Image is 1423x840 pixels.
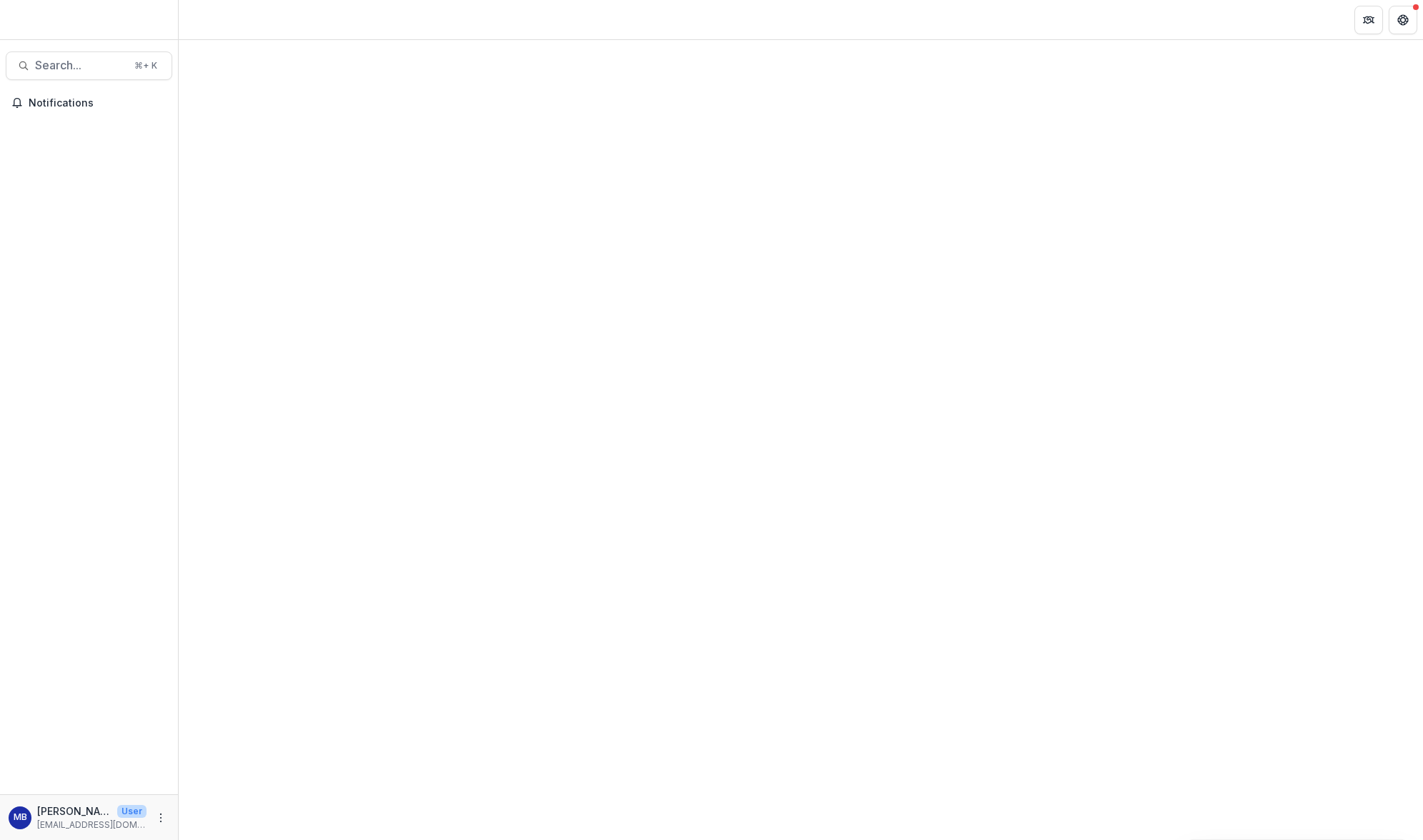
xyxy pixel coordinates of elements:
[29,97,167,109] span: Notifications
[35,59,126,72] span: Search...
[6,92,172,114] button: Notifications
[1389,6,1417,34] button: Get Help
[117,805,147,818] p: User
[37,819,147,831] p: [EMAIL_ADDRESS][DOMAIN_NAME]
[6,51,172,80] button: Search...
[132,58,160,74] div: ⌘ + K
[14,813,27,822] div: Melissa Bemel
[152,809,169,826] button: More
[184,9,245,30] nav: breadcrumb
[1354,6,1383,34] button: Partners
[37,804,111,819] p: [PERSON_NAME]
